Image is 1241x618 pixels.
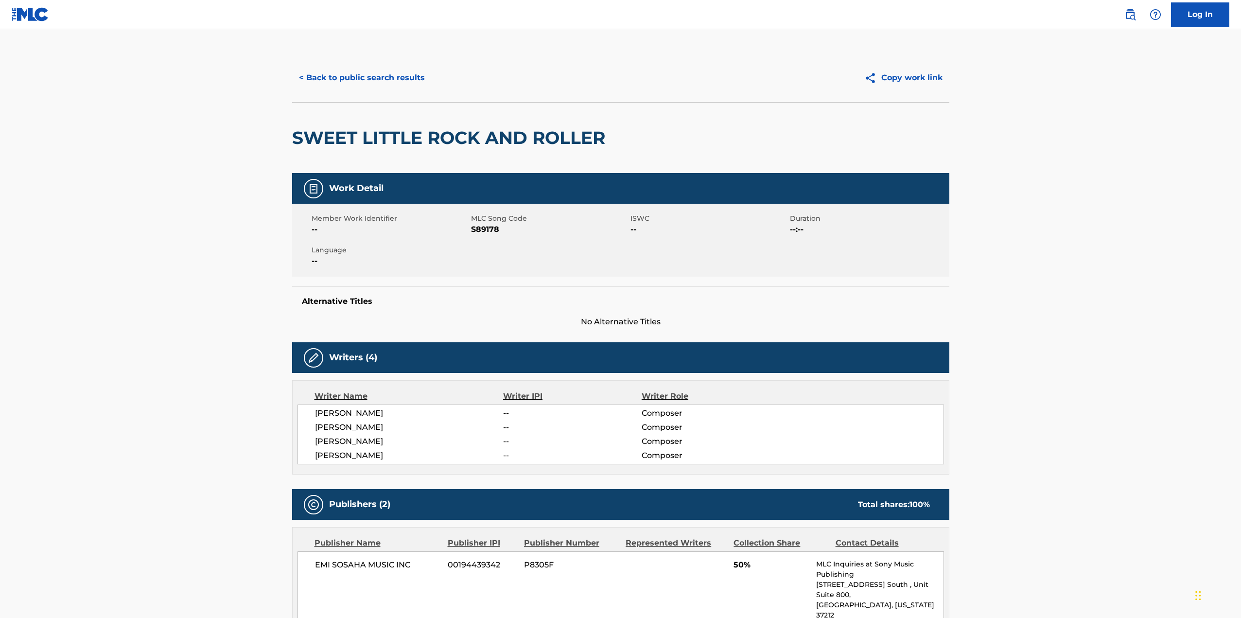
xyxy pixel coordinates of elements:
p: MLC Inquiries at Sony Music Publishing [816,559,943,580]
div: Writer Role [642,390,768,402]
img: Work Detail [308,183,319,194]
span: --:-- [790,224,947,235]
span: 00194439342 [448,559,517,571]
img: Writers [308,352,319,364]
span: -- [630,224,787,235]
span: -- [503,422,641,433]
div: Writer IPI [503,390,642,402]
span: No Alternative Titles [292,316,949,328]
span: -- [312,224,469,235]
span: 50% [734,559,809,571]
span: -- [503,436,641,447]
h5: Work Detail [329,183,384,194]
span: P8305F [524,559,618,571]
button: Copy work link [857,66,949,90]
div: Contact Details [836,537,930,549]
button: < Back to public search results [292,66,432,90]
div: Drag [1195,581,1201,610]
span: Composer [642,450,768,461]
span: [PERSON_NAME] [315,436,504,447]
span: MLC Song Code [471,213,628,224]
a: Log In [1171,2,1229,27]
div: Publisher Number [524,537,618,549]
span: ISWC [630,213,787,224]
div: Writer Name [315,390,504,402]
h5: Publishers (2) [329,499,390,510]
span: Composer [642,407,768,419]
p: [STREET_ADDRESS] South , Unit Suite 800, [816,580,943,600]
div: Publisher IPI [448,537,517,549]
iframe: Chat Widget [1192,571,1241,618]
h2: SWEET LITTLE ROCK AND ROLLER [292,127,610,149]
span: [PERSON_NAME] [315,422,504,433]
img: Copy work link [864,72,881,84]
img: search [1124,9,1136,20]
img: help [1150,9,1161,20]
span: S89178 [471,224,628,235]
div: Collection Share [734,537,828,549]
div: Represented Writers [626,537,726,549]
span: Composer [642,422,768,433]
span: Duration [790,213,947,224]
h5: Writers (4) [329,352,377,363]
span: -- [503,407,641,419]
span: [PERSON_NAME] [315,450,504,461]
span: -- [503,450,641,461]
img: Publishers [308,499,319,511]
div: Total shares: [858,499,930,511]
span: 100 % [909,500,930,509]
span: -- [312,255,469,267]
span: Composer [642,436,768,447]
img: MLC Logo [12,7,49,21]
span: Member Work Identifier [312,213,469,224]
div: Publisher Name [315,537,440,549]
div: Help [1146,5,1165,24]
span: Language [312,245,469,255]
h5: Alternative Titles [302,297,940,306]
span: EMI SOSAHA MUSIC INC [315,559,441,571]
span: [PERSON_NAME] [315,407,504,419]
a: Public Search [1120,5,1140,24]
